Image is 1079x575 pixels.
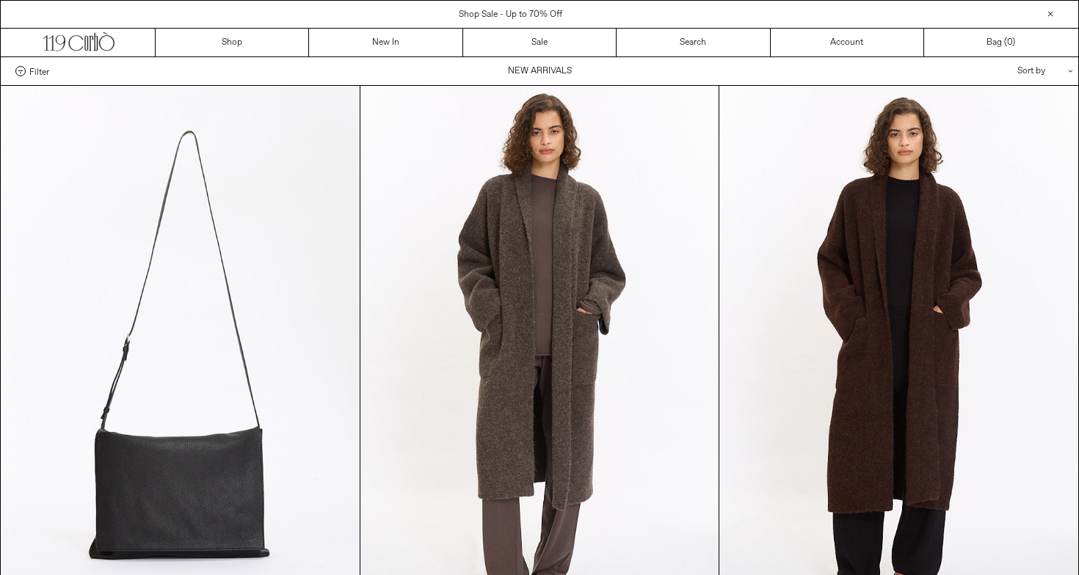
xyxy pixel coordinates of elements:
span: Filter [29,66,49,76]
a: Shop [156,29,309,56]
a: Search [617,29,770,56]
a: Sale [463,29,617,56]
a: Account [771,29,924,56]
div: Sort by [931,57,1064,85]
span: 0 [1007,37,1012,48]
span: ) [1007,36,1015,49]
a: Shop Sale - Up to 70% Off [459,9,562,21]
a: Bag () [924,29,1078,56]
a: New In [309,29,462,56]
